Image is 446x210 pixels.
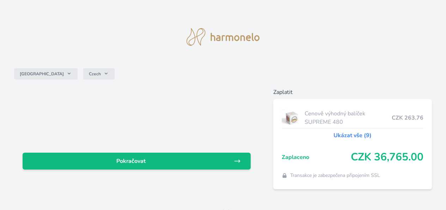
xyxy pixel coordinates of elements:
span: Zaplaceno [282,153,351,161]
span: CZK 263.76 [392,114,423,122]
span: [GEOGRAPHIC_DATA] [20,71,64,77]
img: logo.svg [187,28,260,46]
img: supreme.jpg [282,109,302,127]
h6: Zaplatit [273,88,432,96]
button: Czech [83,68,115,79]
span: Transakce je zabezpečena připojením SSL [290,172,380,179]
button: [GEOGRAPHIC_DATA] [14,68,78,79]
a: Pokračovat [23,153,251,170]
span: Cenově výhodný balíček SUPREME 480 [305,109,392,126]
a: Ukázat vše (9) [334,131,372,140]
span: Pokračovat [28,157,234,165]
span: Czech [89,71,101,77]
span: CZK 36,765.00 [351,151,423,164]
